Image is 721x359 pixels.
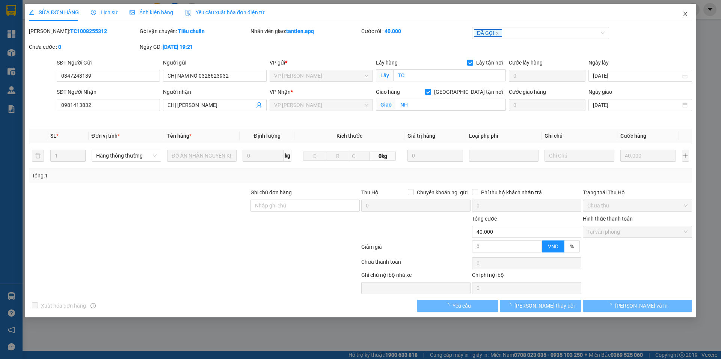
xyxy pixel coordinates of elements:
[167,150,237,162] input: VD: Bàn, Ghế
[548,243,558,249] span: VND
[140,43,249,51] div: Ngày GD:
[500,300,581,312] button: [PERSON_NAME] thay đổi
[472,271,581,282] div: Chi phí nội bộ
[29,10,34,15] span: edit
[593,101,680,109] input: Ngày giao
[682,11,688,17] span: close
[58,44,61,50] b: 0
[509,89,546,95] label: Cước giao hàng
[376,99,396,111] span: Giao
[140,27,249,35] div: Gói vận chuyển:
[444,303,453,308] span: loading
[15,32,71,57] span: [GEOGRAPHIC_DATA], [GEOGRAPHIC_DATA] ↔ [GEOGRAPHIC_DATA]
[583,216,633,222] label: Hình thức thanh toán
[570,243,574,249] span: %
[91,303,96,308] span: info-circle
[250,200,360,212] input: Ghi chú đơn hàng
[250,189,292,195] label: Ghi chú đơn hàng
[495,32,499,35] span: close
[4,41,14,78] img: logo
[587,200,688,211] span: Chưa thu
[370,152,395,161] span: 0kg
[396,99,506,111] input: Giao tận nơi
[393,69,506,81] input: Lấy tận nơi
[57,88,160,96] div: SĐT Người Nhận
[303,152,326,161] input: D
[588,60,609,66] label: Ngày lấy
[587,226,688,237] span: Tại văn phòng
[615,302,668,310] span: [PERSON_NAME] và In
[361,27,471,35] div: Cước rồi :
[91,9,118,15] span: Lịch sử
[431,88,506,96] span: [GEOGRAPHIC_DATA] tận nơi
[32,171,278,180] div: Tổng: 1
[376,60,398,66] span: Lấy hàng
[473,59,506,67] span: Lấy tận nơi
[32,150,44,162] button: delete
[163,59,266,67] div: Người gửi
[509,70,585,82] input: Cước lấy hàng
[91,10,96,15] span: clock-circle
[682,150,689,162] button: plus
[506,303,514,308] span: loading
[583,300,692,312] button: [PERSON_NAME] và In
[349,152,370,161] input: C
[167,133,192,139] span: Tên hàng
[286,28,314,34] b: tantien.apq
[284,150,291,162] span: kg
[17,6,71,30] strong: CHUYỂN PHÁT NHANH AN PHÚ QUÝ
[326,152,349,161] input: R
[130,9,173,15] span: Ảnh kiện hàng
[185,9,264,15] span: Yêu cầu xuất hóa đơn điện tử
[509,99,585,111] input: Cước giao hàng
[253,133,280,139] span: Định lượng
[361,189,379,195] span: Thu Hộ
[620,150,676,162] input: 0
[466,129,542,143] th: Loại phụ phí
[385,28,401,34] b: 40.000
[29,9,79,15] span: SỬA ĐƠN HÀNG
[478,188,545,197] span: Phí thu hộ khách nhận trả
[675,4,696,25] button: Close
[185,10,191,16] img: icon
[92,133,120,139] span: Đơn vị tính
[360,243,471,256] div: Giảm giá
[453,302,471,310] span: Yêu cầu
[414,188,471,197] span: Chuyển khoản ng. gửi
[96,150,157,161] span: Hàng thông thường
[70,28,107,34] b: TC1008255312
[29,43,138,51] div: Chưa cước :
[474,29,502,37] span: ĐÃ GỌI
[472,216,497,222] span: Tổng cước
[620,133,646,139] span: Cước hàng
[361,271,471,282] div: Ghi chú nội bộ nhà xe
[274,99,368,111] span: VP NGỌC HỒI
[274,70,368,81] span: VP THANH CHƯƠNG
[542,129,617,143] th: Ghi chú
[270,59,373,67] div: VP gửi
[250,27,360,35] div: Nhân viên giao:
[593,72,680,80] input: Ngày lấy
[376,89,400,95] span: Giao hàng
[163,44,193,50] b: [DATE] 19:21
[509,60,543,66] label: Cước lấy hàng
[163,88,266,96] div: Người nhận
[407,150,463,162] input: 0
[514,302,575,310] span: [PERSON_NAME] thay đổi
[583,188,692,197] div: Trạng thái Thu Hộ
[588,89,612,95] label: Ngày giao
[50,133,56,139] span: SL
[545,150,614,162] input: Ghi Chú
[130,10,135,15] span: picture
[336,133,362,139] span: Kích thước
[57,59,160,67] div: SĐT Người Gửi
[38,302,89,310] span: Xuất hóa đơn hàng
[417,300,498,312] button: Yêu cầu
[256,102,262,108] span: user-add
[270,89,291,95] span: VP Nhận
[407,133,435,139] span: Giá trị hàng
[376,69,393,81] span: Lấy
[178,28,205,34] b: Tiêu chuẩn
[29,27,138,35] div: [PERSON_NAME]:
[607,303,615,308] span: loading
